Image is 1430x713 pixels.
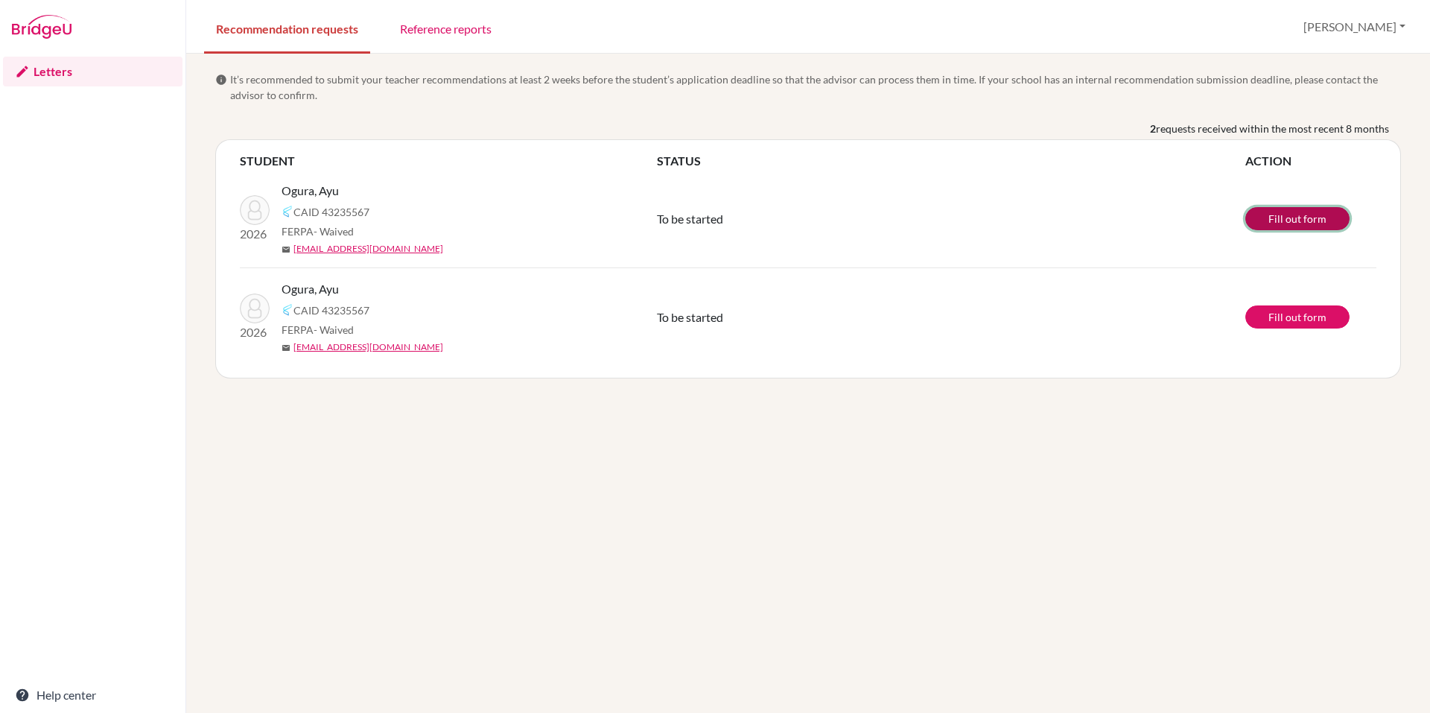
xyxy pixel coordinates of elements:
p: 2026 [240,225,270,243]
a: Help center [3,680,182,710]
span: FERPA [282,322,354,338]
img: Common App logo [282,304,293,316]
a: Fill out form [1245,305,1350,329]
p: 2026 [240,323,270,341]
a: Reference reports [388,2,503,54]
th: STATUS [657,152,1245,170]
img: Bridge-U [12,15,71,39]
span: - Waived [314,225,354,238]
a: [EMAIL_ADDRESS][DOMAIN_NAME] [293,340,443,354]
a: Recommendation requests [204,2,370,54]
span: mail [282,343,290,352]
span: To be started [657,212,723,226]
a: Fill out form [1245,207,1350,230]
th: ACTION [1245,152,1376,170]
span: CAID 43235567 [293,302,369,318]
span: mail [282,245,290,254]
th: STUDENT [240,152,657,170]
span: - Waived [314,323,354,336]
span: FERPA [282,224,354,239]
img: Ogura, Ayu [240,195,270,225]
button: [PERSON_NAME] [1297,13,1412,41]
img: Ogura, Ayu [240,294,270,323]
span: To be started [657,310,723,324]
span: CAID 43235567 [293,204,369,220]
img: Common App logo [282,206,293,218]
span: Ogura, Ayu [282,280,339,298]
span: It’s recommended to submit your teacher recommendations at least 2 weeks before the student’s app... [230,72,1401,103]
span: requests received within the most recent 8 months [1156,121,1389,136]
b: 2 [1150,121,1156,136]
a: Letters [3,57,182,86]
span: Ogura, Ayu [282,182,339,200]
a: [EMAIL_ADDRESS][DOMAIN_NAME] [293,242,443,256]
span: info [215,74,227,86]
